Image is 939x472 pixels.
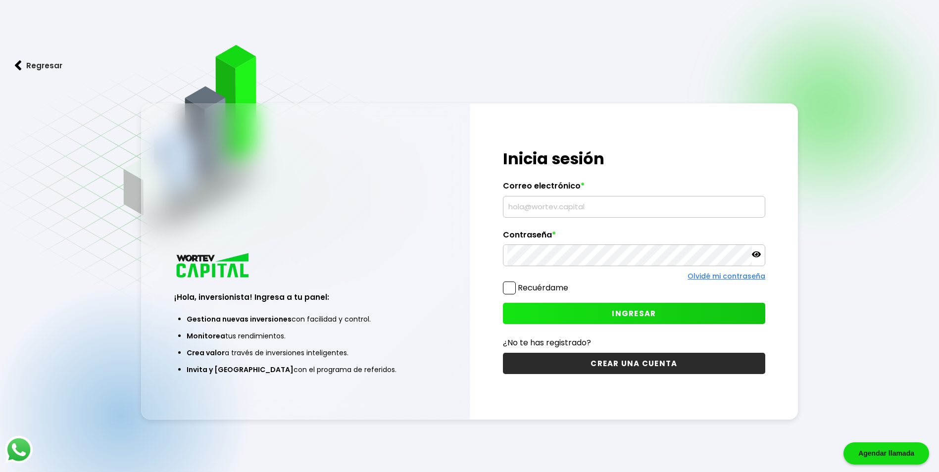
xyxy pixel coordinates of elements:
img: logos_whatsapp-icon.242b2217.svg [5,436,33,464]
label: Recuérdame [518,282,568,293]
a: ¿No te has registrado?CREAR UNA CUENTA [503,336,765,374]
span: Gestiona nuevas inversiones [187,314,292,324]
label: Correo electrónico [503,181,765,196]
span: Crea valor [187,348,225,358]
span: Invita y [GEOGRAPHIC_DATA] [187,365,294,375]
li: con facilidad y control. [187,311,424,328]
img: logo_wortev_capital [174,252,252,281]
li: tus rendimientos. [187,328,424,344]
li: a través de inversiones inteligentes. [187,344,424,361]
li: con el programa de referidos. [187,361,424,378]
span: INGRESAR [612,308,656,319]
button: CREAR UNA CUENTA [503,353,765,374]
input: hola@wortev.capital [507,196,761,217]
a: Olvidé mi contraseña [688,271,765,281]
img: flecha izquierda [15,60,22,71]
p: ¿No te has registrado? [503,336,765,349]
label: Contraseña [503,230,765,245]
h1: Inicia sesión [503,147,765,171]
button: INGRESAR [503,303,765,324]
div: Agendar llamada [843,442,929,465]
span: Monitorea [187,331,225,341]
h3: ¡Hola, inversionista! Ingresa a tu panel: [174,291,437,303]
